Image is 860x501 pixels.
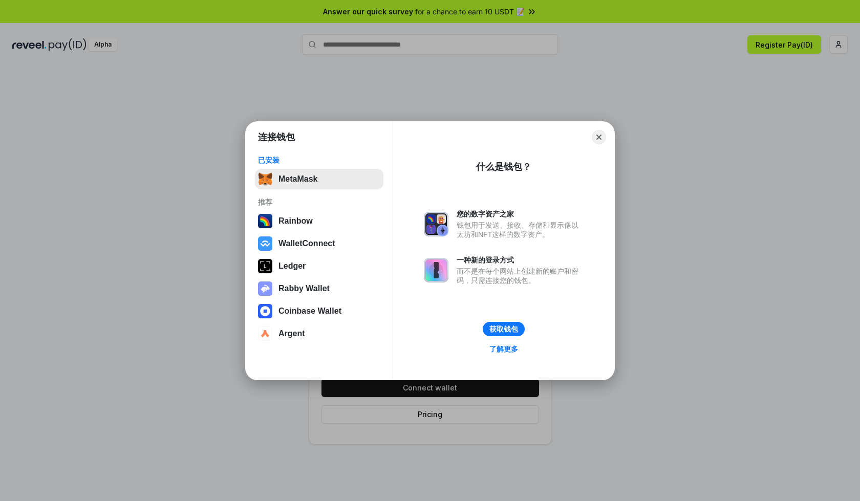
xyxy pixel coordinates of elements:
[278,284,330,293] div: Rabby Wallet
[457,267,584,285] div: 而不是在每个网站上创建新的账户和密码，只需连接您的钱包。
[424,212,448,236] img: svg+xml,%3Csvg%20xmlns%3D%22http%3A%2F%2Fwww.w3.org%2F2000%2Fsvg%22%20fill%3D%22none%22%20viewBox...
[258,304,272,318] img: svg+xml,%3Csvg%20width%3D%2228%22%20height%3D%2228%22%20viewBox%3D%220%200%2028%2028%22%20fill%3D...
[258,156,380,165] div: 已安装
[278,239,335,248] div: WalletConnect
[258,172,272,186] img: svg+xml,%3Csvg%20fill%3D%22none%22%20height%3D%2233%22%20viewBox%3D%220%200%2035%2033%22%20width%...
[255,301,383,321] button: Coinbase Wallet
[258,198,380,207] div: 推荐
[258,214,272,228] img: svg+xml,%3Csvg%20width%3D%22120%22%20height%3D%22120%22%20viewBox%3D%220%200%20120%20120%22%20fil...
[255,323,383,344] button: Argent
[258,236,272,251] img: svg+xml,%3Csvg%20width%3D%2228%22%20height%3D%2228%22%20viewBox%3D%220%200%2028%2028%22%20fill%3D...
[489,344,518,354] div: 了解更多
[483,342,524,356] a: 了解更多
[255,211,383,231] button: Rainbow
[489,324,518,334] div: 获取钱包
[258,259,272,273] img: svg+xml,%3Csvg%20xmlns%3D%22http%3A%2F%2Fwww.w3.org%2F2000%2Fsvg%22%20width%3D%2228%22%20height%3...
[255,169,383,189] button: MetaMask
[457,209,584,219] div: 您的数字资产之家
[483,322,525,336] button: 获取钱包
[255,278,383,299] button: Rabby Wallet
[278,307,341,316] div: Coinbase Wallet
[255,256,383,276] button: Ledger
[457,221,584,239] div: 钱包用于发送、接收、存储和显示像以太坊和NFT这样的数字资产。
[424,258,448,282] img: svg+xml,%3Csvg%20xmlns%3D%22http%3A%2F%2Fwww.w3.org%2F2000%2Fsvg%22%20fill%3D%22none%22%20viewBox...
[592,130,606,144] button: Close
[476,161,531,173] div: 什么是钱包？
[278,329,305,338] div: Argent
[278,262,306,271] div: Ledger
[457,255,584,265] div: 一种新的登录方式
[258,326,272,341] img: svg+xml,%3Csvg%20width%3D%2228%22%20height%3D%2228%22%20viewBox%3D%220%200%2028%2028%22%20fill%3D...
[278,175,317,184] div: MetaMask
[258,281,272,296] img: svg+xml,%3Csvg%20xmlns%3D%22http%3A%2F%2Fwww.w3.org%2F2000%2Fsvg%22%20fill%3D%22none%22%20viewBox...
[278,216,313,226] div: Rainbow
[255,233,383,254] button: WalletConnect
[258,131,295,143] h1: 连接钱包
